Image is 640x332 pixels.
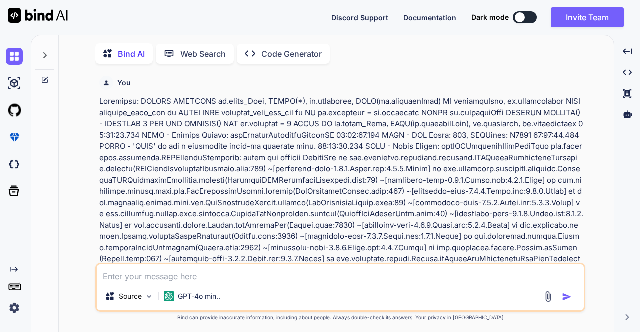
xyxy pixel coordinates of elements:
p: Bind AI [118,48,145,60]
img: attachment [542,291,554,302]
span: Discord Support [331,13,388,22]
button: Invite Team [551,7,624,27]
img: settings [6,299,23,316]
span: Dark mode [471,12,509,22]
img: premium [6,129,23,146]
img: githubLight [6,102,23,119]
p: Code Generator [261,48,322,60]
img: darkCloudIdeIcon [6,156,23,173]
p: Web Search [180,48,226,60]
p: GPT-4o min.. [178,291,220,301]
img: chat [6,48,23,65]
p: Source [119,291,142,301]
span: Documentation [403,13,456,22]
h6: You [117,78,131,88]
img: GPT-4o mini [164,291,174,301]
img: ai-studio [6,75,23,92]
img: icon [562,292,572,302]
button: Discord Support [331,12,388,23]
img: Bind AI [8,8,68,23]
button: Documentation [403,12,456,23]
p: Bind can provide inaccurate information, including about people. Always double-check its answers.... [95,314,585,321]
img: Pick Models [145,292,153,301]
